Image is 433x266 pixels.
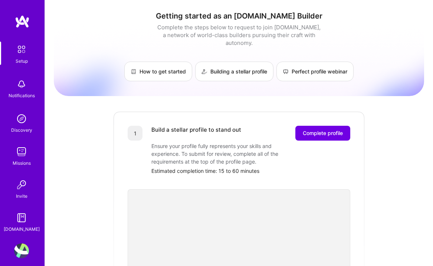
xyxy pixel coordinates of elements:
[195,62,273,81] a: Building a stellar profile
[9,92,35,99] div: Notifications
[151,126,241,141] div: Build a stellar profile to stand out
[16,192,27,200] div: Invite
[276,62,354,81] a: Perfect profile webinar
[14,77,29,92] img: bell
[14,210,29,225] img: guide book
[151,167,350,175] div: Estimated completion time: 15 to 60 minutes
[128,126,142,141] div: 1
[16,57,28,65] div: Setup
[54,12,424,20] h1: Getting started as an [DOMAIN_NAME] Builder
[151,142,300,165] div: Ensure your profile fully represents your skills and experience. To submit for review, complete a...
[15,15,30,28] img: logo
[13,159,31,167] div: Missions
[14,42,29,57] img: setup
[131,69,137,75] img: How to get started
[14,144,29,159] img: teamwork
[283,69,289,75] img: Perfect profile webinar
[14,177,29,192] img: Invite
[295,126,350,141] button: Complete profile
[4,225,40,233] div: [DOMAIN_NAME]
[124,62,192,81] a: How to get started
[12,243,31,258] a: User Avatar
[155,23,322,47] div: Complete the steps below to request to join [DOMAIN_NAME], a network of world-class builders purs...
[201,69,207,75] img: Building a stellar profile
[14,243,29,258] img: User Avatar
[303,129,343,137] span: Complete profile
[14,111,29,126] img: discovery
[11,126,32,134] div: Discovery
